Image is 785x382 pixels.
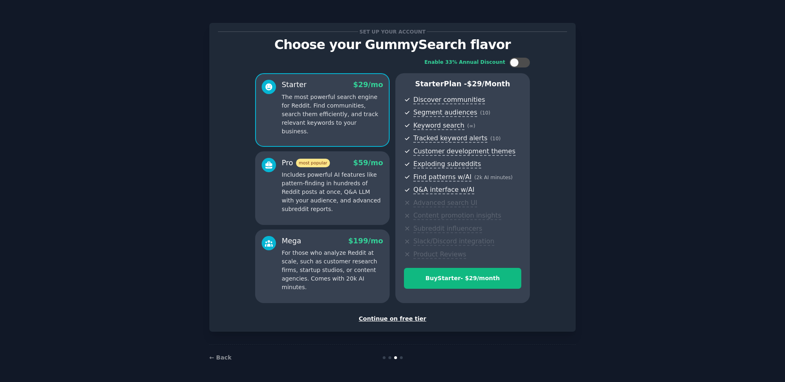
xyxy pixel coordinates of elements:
[413,237,494,246] span: Slack/Discord integration
[218,38,567,52] p: Choose your GummySearch flavor
[413,134,487,143] span: Tracked keyword alerts
[404,79,521,89] p: Starter Plan -
[282,93,383,136] p: The most powerful search engine for Reddit. Find communities, search them efficiently, and track ...
[218,315,567,323] div: Continue on free tier
[282,236,301,246] div: Mega
[353,81,383,89] span: $ 29 /mo
[413,121,464,130] span: Keyword search
[296,159,330,167] span: most popular
[413,173,471,182] span: Find patterns w/AI
[282,80,307,90] div: Starter
[467,123,475,129] span: ( ∞ )
[348,237,383,245] span: $ 199 /mo
[404,268,521,289] button: BuyStarter- $29/month
[404,274,521,283] div: Buy Starter - $ 29 /month
[424,59,505,66] div: Enable 33% Annual Discount
[480,110,490,116] span: ( 10 )
[490,136,500,142] span: ( 10 )
[474,175,513,180] span: ( 2k AI minutes )
[282,158,330,168] div: Pro
[358,27,427,36] span: Set up your account
[413,160,481,169] span: Exploding subreddits
[413,147,516,156] span: Customer development themes
[413,211,501,220] span: Content promotion insights
[413,225,482,233] span: Subreddit influencers
[413,96,485,104] span: Discover communities
[413,186,474,194] span: Q&A interface w/AI
[282,249,383,292] p: For those who analyze Reddit at scale, such as customer research firms, startup studios, or conte...
[209,354,231,361] a: ← Back
[413,108,477,117] span: Segment audiences
[413,199,477,207] span: Advanced search UI
[282,171,383,213] p: Includes powerful AI features like pattern-finding in hundreds of Reddit posts at once, Q&A LLM w...
[413,250,466,259] span: Product Reviews
[467,80,510,88] span: $ 29 /month
[353,159,383,167] span: $ 59 /mo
